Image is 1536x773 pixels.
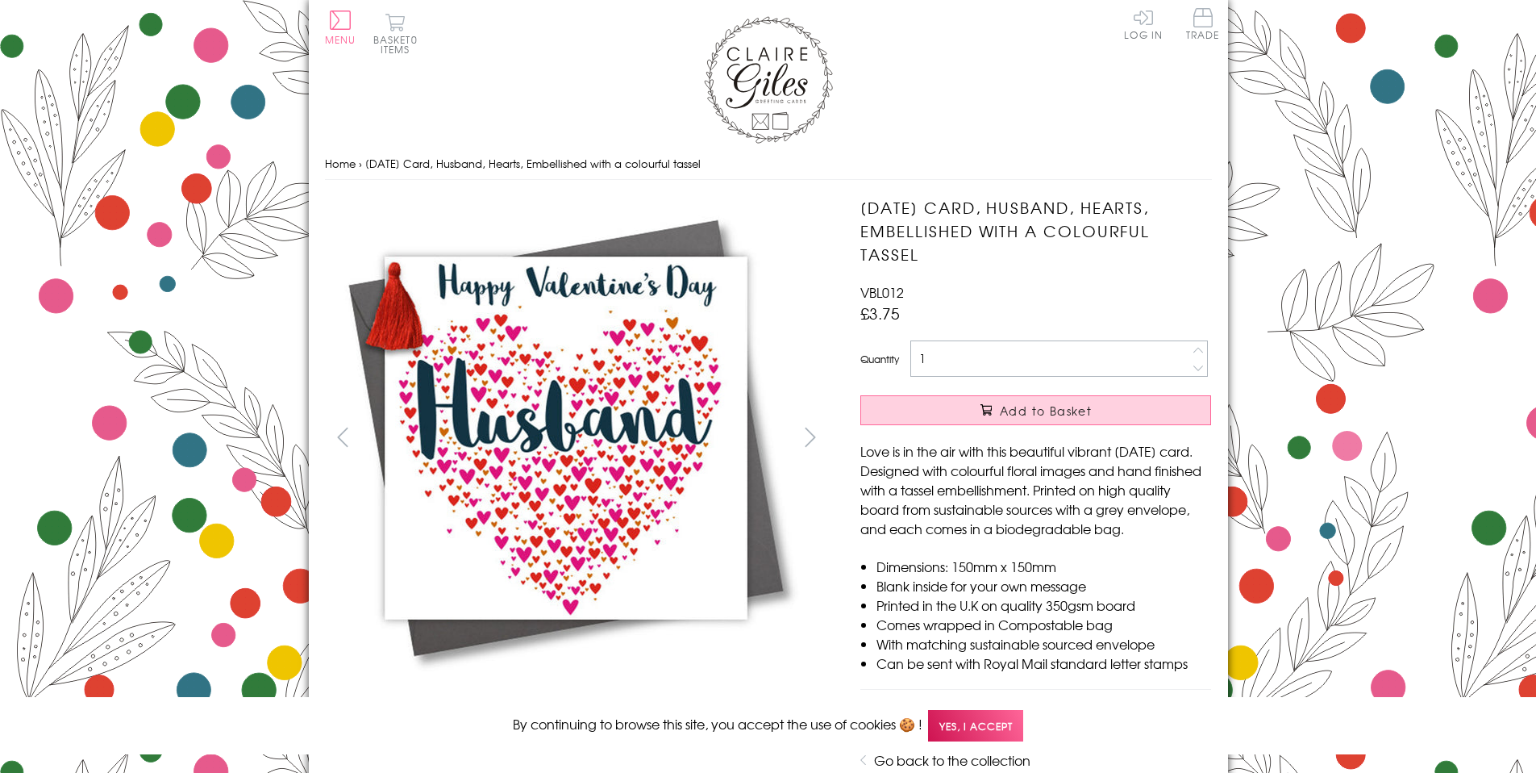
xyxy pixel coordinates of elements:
[381,32,418,56] span: 0 items
[359,156,362,171] span: ›
[1186,8,1220,43] a: Trade
[860,352,899,366] label: Quantity
[876,634,1211,654] li: With matching sustainable sourced envelope
[325,10,356,44] button: Menu
[860,441,1211,538] p: Love is in the air with this beautiful vibrant [DATE] card. Designed with colourful floral images...
[860,302,900,324] span: £3.75
[1124,8,1163,40] a: Log In
[928,710,1023,742] span: Yes, I accept
[373,13,418,54] button: Basket0 items
[325,419,361,455] button: prev
[325,148,1212,181] nav: breadcrumbs
[1186,8,1220,40] span: Trade
[365,156,701,171] span: [DATE] Card, Husband, Hearts, Embellished with a colourful tassel
[860,395,1211,425] button: Add to Basket
[860,196,1211,265] h1: [DATE] Card, Husband, Hearts, Embellished with a colourful tassel
[1000,403,1092,419] span: Add to Basket
[876,576,1211,595] li: Blank inside for your own message
[874,750,1030,770] a: Go back to the collection
[325,156,356,171] a: Home
[325,32,356,47] span: Menu
[704,16,833,144] img: Claire Giles Greetings Cards
[876,654,1211,673] li: Can be sent with Royal Mail standard letter stamps
[876,557,1211,576] li: Dimensions: 150mm x 150mm
[324,196,808,680] img: Valentine's Day Card, Husband, Hearts, Embellished with a colourful tassel
[860,282,904,302] span: VBL012
[792,419,828,455] button: next
[876,595,1211,615] li: Printed in the U.K on quality 350gsm board
[876,615,1211,634] li: Comes wrapped in Compostable bag
[828,196,1312,680] img: Valentine's Day Card, Husband, Hearts, Embellished with a colourful tassel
